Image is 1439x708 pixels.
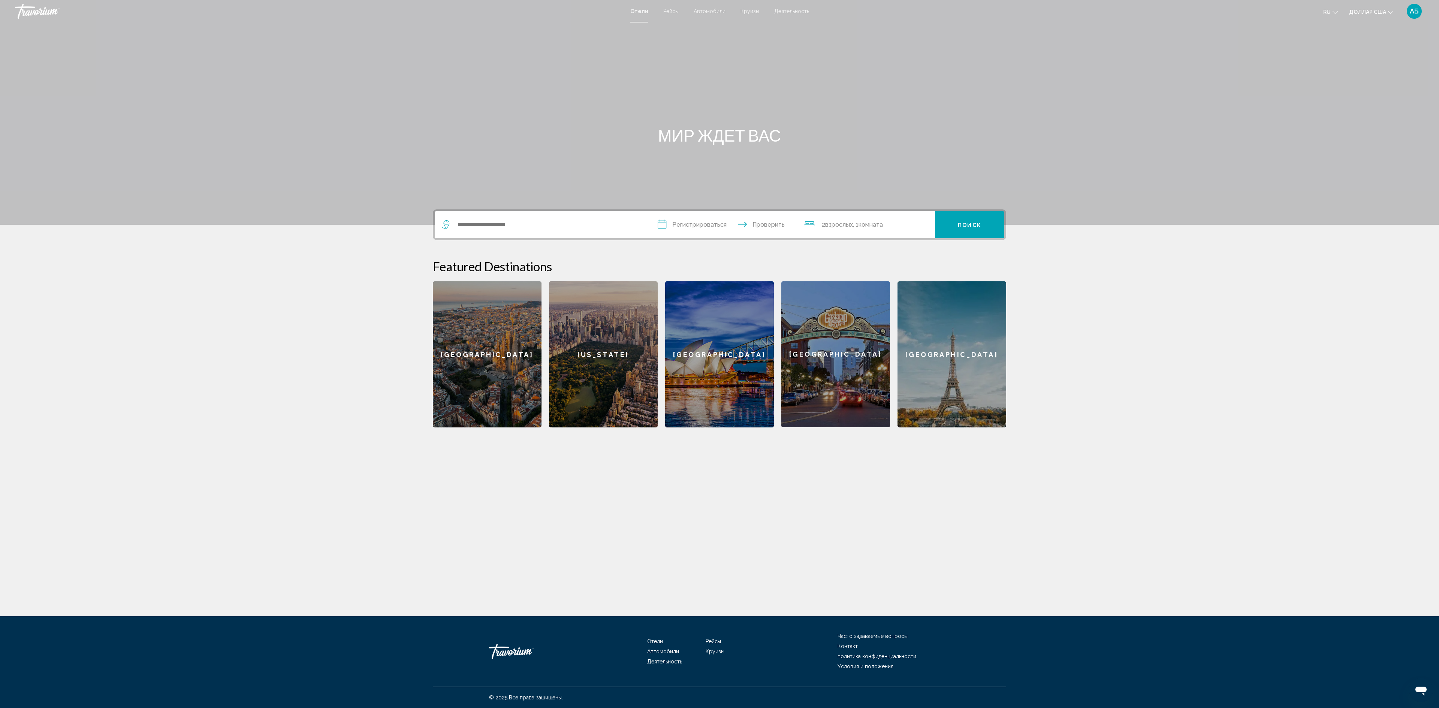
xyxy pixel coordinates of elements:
[781,281,890,427] div: [GEOGRAPHIC_DATA]
[958,222,981,228] font: Поиск
[1349,6,1393,17] button: Изменить валюту
[433,259,1006,274] h2: Featured Destinations
[1409,678,1433,702] iframe: Кнопка запуска окна обмена сообщениями
[859,221,883,228] font: комната
[663,8,679,14] a: Рейсы
[935,211,1004,238] button: Поиск
[1349,9,1386,15] font: доллар США
[853,221,859,228] font: , 1
[489,695,563,701] font: © 2025 Все права защищены.
[825,221,853,228] font: взрослых
[15,4,623,19] a: Травориум
[706,638,721,644] a: Рейсы
[1405,3,1424,19] button: Меню пользователя
[647,638,663,644] a: Отели
[1323,6,1338,17] button: Изменить язык
[435,211,1004,238] div: Виджет поиска
[650,211,796,238] button: Даты заезда и выезда
[781,281,890,427] a: [GEOGRAPHIC_DATA]
[647,648,679,654] a: Автомобили
[549,281,658,427] a: [US_STATE]
[665,281,774,427] a: [GEOGRAPHIC_DATA]
[1323,9,1331,15] font: ru
[774,8,809,14] a: Деятельность
[433,281,541,427] a: [GEOGRAPHIC_DATA]
[1410,7,1419,15] font: АБ
[838,653,916,659] a: политика конфиденциальности
[838,663,893,669] a: Условия и положения
[822,221,825,228] font: 2
[630,8,648,14] a: Отели
[740,8,759,14] a: Круизы
[694,8,725,14] a: Автомобили
[796,211,935,238] button: Путешественники: 2 взрослых, 0 детей
[838,643,858,649] a: Контакт
[658,125,781,145] font: МИР ЖДЕТ ВАС
[706,648,724,654] a: Круизы
[838,633,908,639] a: Часто задаваемые вопросы
[489,640,564,663] a: Травориум
[647,659,682,665] a: Деятельность
[898,281,1006,427] a: [GEOGRAPHIC_DATA]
